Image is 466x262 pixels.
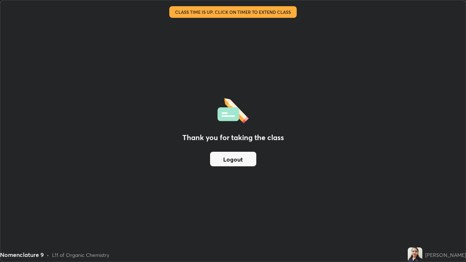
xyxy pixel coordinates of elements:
div: • [47,251,49,259]
h2: Thank you for taking the class [182,132,284,143]
button: Logout [210,152,256,166]
img: offlineFeedback.1438e8b3.svg [217,96,249,123]
img: 99fb6511f09f4fb6abd8e3fdd64d117b.jpg [408,247,422,262]
div: [PERSON_NAME] [425,251,466,259]
div: L11 of Organic Chemistry [52,251,109,259]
